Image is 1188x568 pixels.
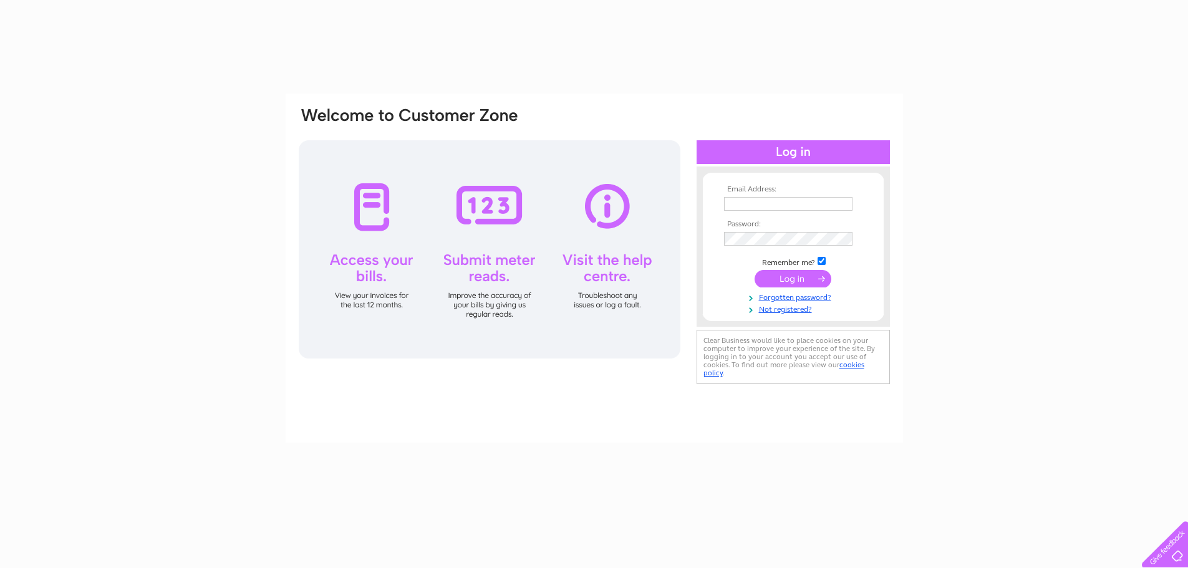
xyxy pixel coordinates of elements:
th: Email Address: [721,185,866,194]
a: Not registered? [724,302,866,314]
td: Remember me? [721,255,866,267]
a: Forgotten password? [724,291,866,302]
th: Password: [721,220,866,229]
a: cookies policy [703,360,864,377]
div: Clear Business would like to place cookies on your computer to improve your experience of the sit... [697,330,890,384]
input: Submit [755,270,831,287]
